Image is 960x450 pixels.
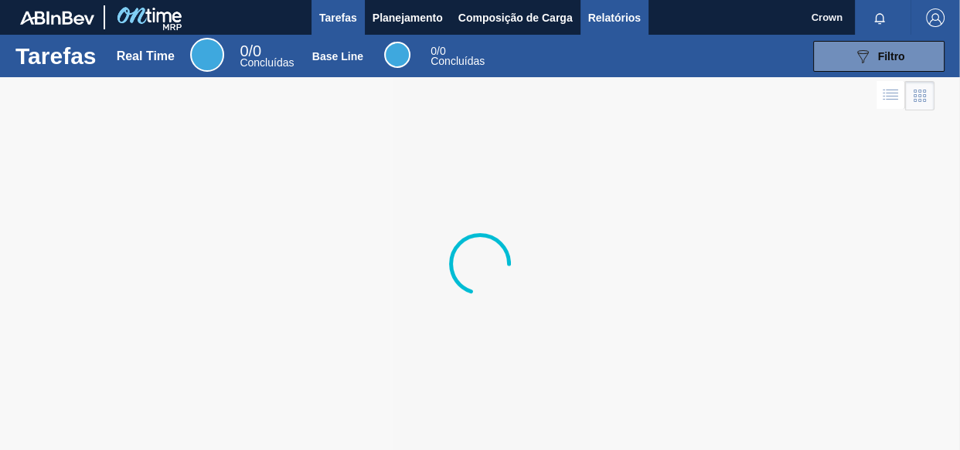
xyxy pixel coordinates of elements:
[15,47,97,65] h1: Tarefas
[431,46,485,66] div: Base Line
[373,8,443,27] span: Planejamento
[190,38,224,72] div: Real Time
[431,55,485,67] span: Concluídas
[240,42,248,59] span: 0
[117,49,175,63] div: Real Time
[458,8,573,27] span: Composição de Carga
[878,50,905,63] span: Filtro
[431,45,437,57] span: 0
[813,41,945,72] button: Filtro
[319,8,357,27] span: Tarefas
[312,50,363,63] div: Base Line
[240,42,261,59] span: / 0
[588,8,641,27] span: Relatórios
[431,45,445,57] span: / 0
[926,8,945,27] img: Logout
[384,42,410,68] div: Base Line
[240,45,294,68] div: Real Time
[20,11,94,25] img: TNhmsLtSVTkK8tSr43FrP2fwEKptu5GPRR3wAAAABJRU5ErkJggg==
[240,56,294,69] span: Concluídas
[855,7,904,29] button: Notificações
